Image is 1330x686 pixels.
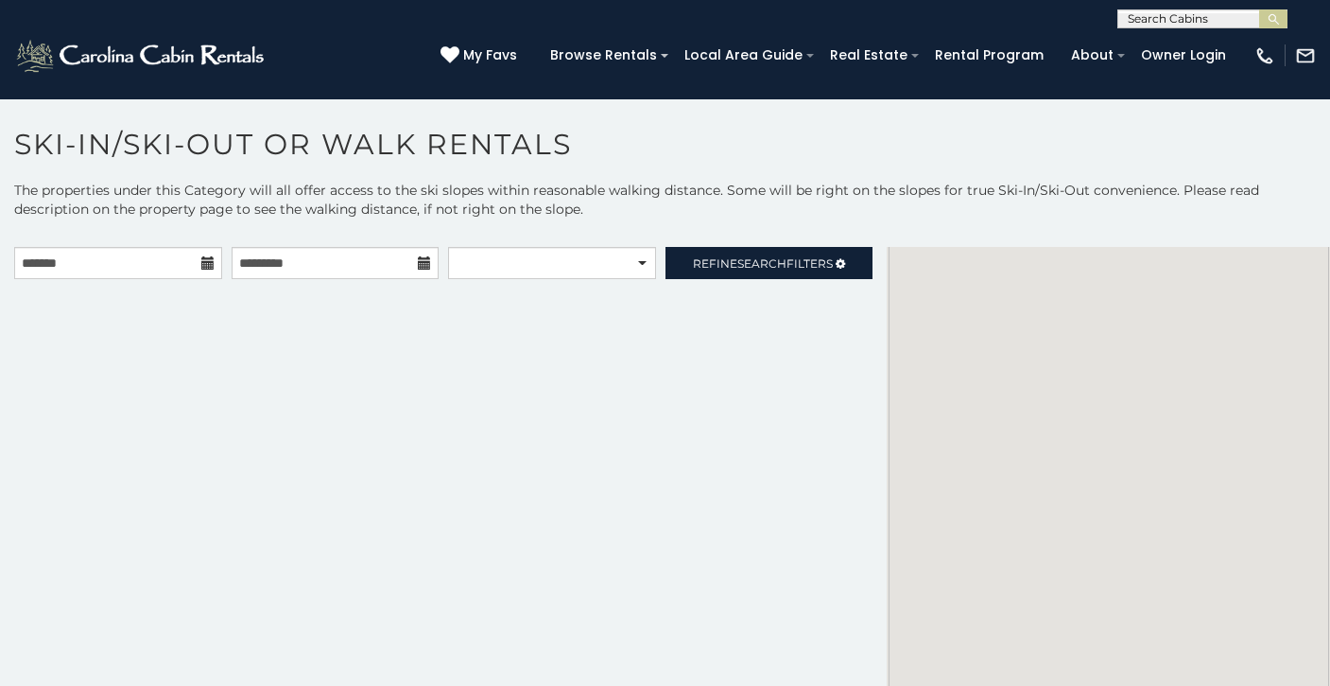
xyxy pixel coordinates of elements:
[675,41,812,70] a: Local Area Guide
[1131,41,1235,70] a: Owner Login
[1254,45,1275,66] img: phone-regular-white.png
[463,45,517,65] span: My Favs
[925,41,1053,70] a: Rental Program
[14,37,269,75] img: White-1-2.png
[440,45,522,66] a: My Favs
[1295,45,1316,66] img: mail-regular-white.png
[665,247,873,279] a: RefineSearchFilters
[1062,41,1123,70] a: About
[820,41,917,70] a: Real Estate
[541,41,666,70] a: Browse Rentals
[737,256,786,271] span: Search
[693,256,833,271] span: Refine Filters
